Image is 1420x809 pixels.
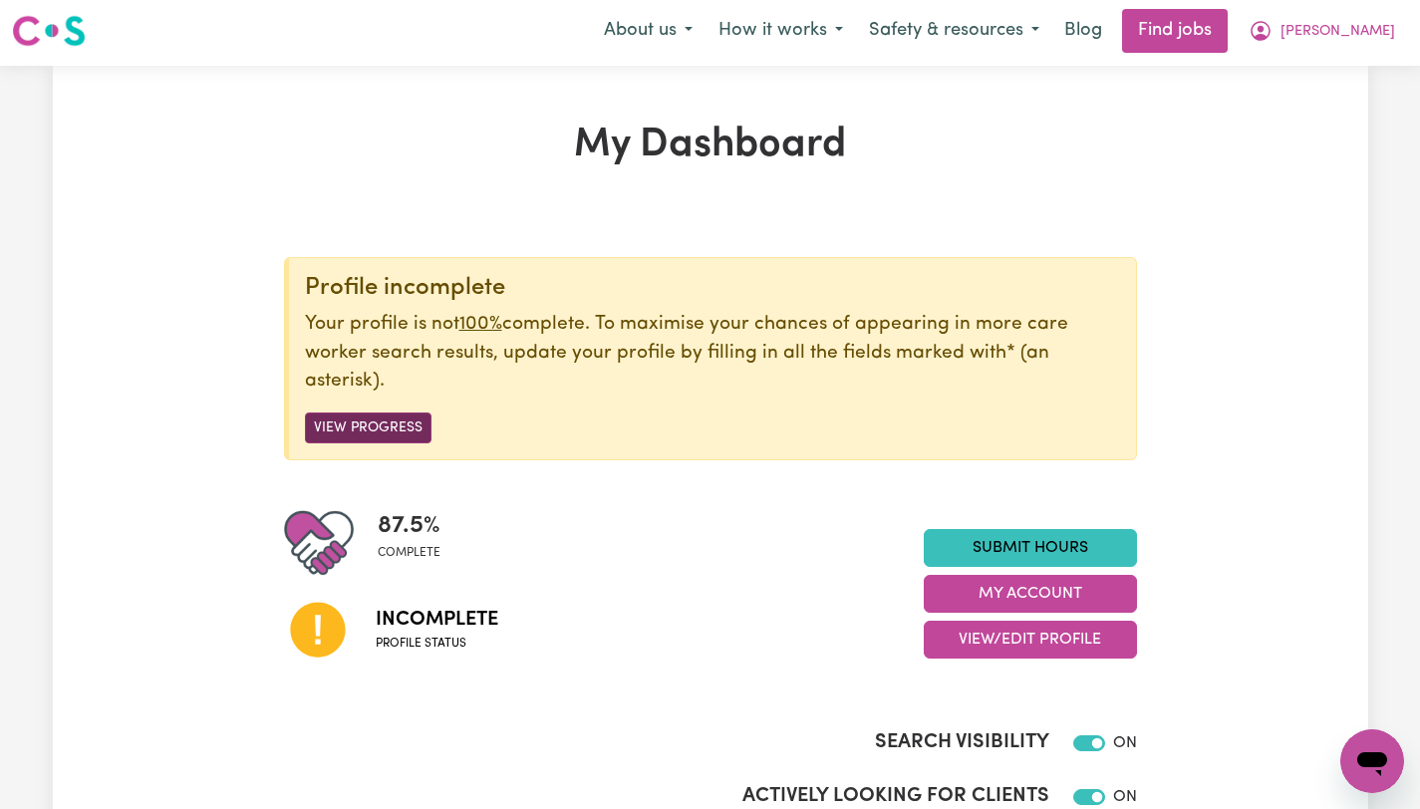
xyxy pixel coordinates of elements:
span: Incomplete [376,605,498,635]
span: Profile status [376,635,498,653]
div: Profile incomplete [305,274,1120,303]
button: How it works [706,10,856,52]
iframe: 启动消息传送窗口的按钮 [1340,729,1404,793]
button: View Progress [305,412,431,443]
button: My Account [1236,10,1408,52]
span: ON [1113,789,1137,805]
label: Search Visibility [875,727,1049,757]
a: Blog [1052,9,1114,53]
p: Your profile is not complete. To maximise your chances of appearing in more care worker search re... [305,311,1120,397]
a: Careseekers logo [12,8,86,54]
span: ON [1113,735,1137,751]
a: Submit Hours [924,529,1137,567]
a: Find jobs [1122,9,1228,53]
button: About us [591,10,706,52]
h1: My Dashboard [284,122,1137,169]
span: [PERSON_NAME] [1280,21,1395,43]
u: 100% [459,315,502,334]
button: My Account [924,575,1137,613]
button: View/Edit Profile [924,621,1137,659]
span: complete [378,544,440,562]
img: Careseekers logo [12,13,86,49]
span: 87.5 % [378,508,440,544]
button: Safety & resources [856,10,1052,52]
div: Profile completeness: 87.5% [378,508,456,578]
